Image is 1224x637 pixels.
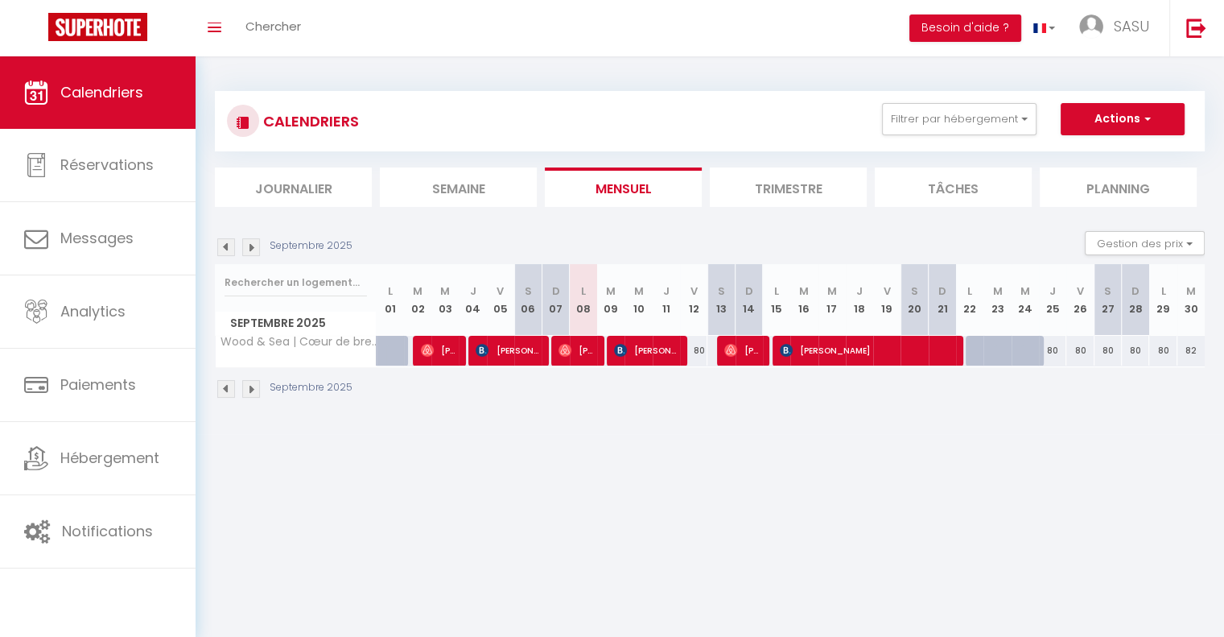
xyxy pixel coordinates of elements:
th: 12 [680,264,707,336]
abbr: L [967,283,972,299]
div: 80 [1122,336,1149,366]
th: 02 [404,264,431,336]
span: Notifications [62,521,153,541]
abbr: M [440,283,450,299]
div: 80 [1094,336,1122,366]
button: Gestion des prix [1085,231,1205,255]
button: Ouvrir le widget de chat LiveChat [13,6,61,55]
th: 18 [846,264,873,336]
span: Wood & Sea | Cœur de breton. [218,336,379,348]
abbr: S [1104,283,1111,299]
th: 13 [707,264,735,336]
abbr: M [799,283,809,299]
abbr: J [1049,283,1056,299]
div: 80 [1039,336,1066,366]
span: [PERSON_NAME] [PERSON_NAME] [558,335,595,366]
abbr: L [774,283,779,299]
abbr: D [745,283,753,299]
abbr: S [911,283,918,299]
th: 16 [790,264,818,336]
abbr: M [1186,283,1196,299]
abbr: D [552,283,560,299]
li: Mensuel [545,168,702,207]
abbr: D [1131,283,1140,299]
button: Filtrer par hébergement [882,103,1036,135]
li: Semaine [380,168,537,207]
th: 07 [542,264,569,336]
span: Analytics [60,301,126,321]
th: 28 [1122,264,1149,336]
th: 09 [597,264,624,336]
span: [PERSON_NAME] [476,335,539,366]
abbr: L [581,283,586,299]
th: 24 [1012,264,1039,336]
th: 29 [1149,264,1177,336]
abbr: J [663,283,670,299]
li: Tâches [875,168,1032,207]
span: SASU [1114,16,1149,36]
li: Trimestre [710,168,867,207]
button: Actions [1061,103,1185,135]
button: Besoin d'aide ? [909,14,1021,42]
abbr: M [827,283,837,299]
th: 08 [570,264,597,336]
th: 01 [377,264,404,336]
li: Planning [1040,168,1197,207]
span: Réservations [60,155,154,175]
th: 20 [900,264,928,336]
span: [PERSON_NAME] [421,335,457,366]
th: 05 [487,264,514,336]
abbr: M [633,283,643,299]
abbr: D [938,283,946,299]
span: Paiements [60,374,136,395]
span: [PERSON_NAME] [780,335,953,366]
th: 11 [653,264,680,336]
img: ... [1079,14,1103,39]
th: 19 [873,264,900,336]
abbr: V [1077,283,1084,299]
th: 15 [763,264,790,336]
span: [PERSON_NAME] [614,335,678,366]
span: Chercher [245,18,301,35]
th: 22 [956,264,983,336]
li: Journalier [215,168,372,207]
span: Septembre 2025 [216,312,376,335]
div: 80 [1149,336,1177,366]
abbr: S [525,283,532,299]
abbr: M [1020,283,1030,299]
abbr: L [1160,283,1165,299]
div: 82 [1177,336,1205,366]
abbr: M [993,283,1003,299]
img: logout [1186,18,1206,38]
span: [PERSON_NAME] [724,335,760,366]
th: 03 [431,264,459,336]
th: 10 [624,264,652,336]
th: 17 [818,264,846,336]
th: 21 [929,264,956,336]
th: 27 [1094,264,1122,336]
span: Hébergement [60,448,159,468]
abbr: J [856,283,863,299]
p: Septembre 2025 [270,238,352,254]
span: Calendriers [60,82,143,102]
th: 26 [1066,264,1094,336]
p: Septembre 2025 [270,380,352,395]
abbr: J [470,283,476,299]
span: Messages [60,228,134,248]
abbr: V [690,283,698,299]
th: 23 [983,264,1011,336]
abbr: M [413,283,422,299]
h3: CALENDRIERS [259,103,359,139]
img: Super Booking [48,13,147,41]
abbr: L [388,283,393,299]
div: 80 [680,336,707,366]
th: 25 [1039,264,1066,336]
abbr: M [606,283,616,299]
abbr: V [884,283,891,299]
abbr: S [718,283,725,299]
th: 04 [459,264,486,336]
th: 06 [514,264,542,336]
th: 14 [736,264,763,336]
th: 30 [1177,264,1205,336]
abbr: V [497,283,504,299]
